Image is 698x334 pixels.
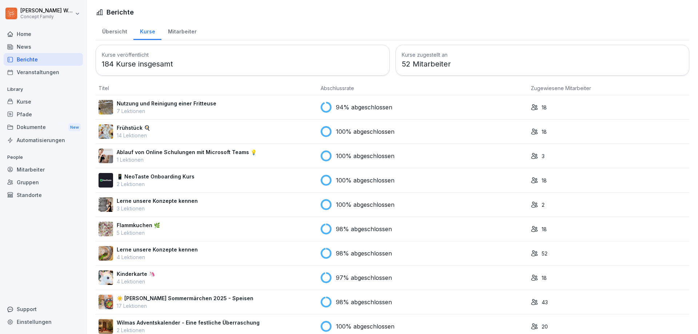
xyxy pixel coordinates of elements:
[99,222,113,236] img: jb643umo8xb48cipqni77y3i.png
[99,246,113,261] img: ssvnl9aim273pmzdbnjk7g2q.png
[402,51,683,59] h3: Kurse zugestellt an
[336,152,394,160] p: 100% abgeschlossen
[542,274,547,282] p: 18
[542,128,547,136] p: 18
[117,221,160,229] p: Flammkuchen 🌿
[99,295,113,309] img: vxey3jhup7ci568mo7dyx3an.png
[542,152,545,160] p: 3
[336,127,394,136] p: 100% abgeschlossen
[336,322,394,331] p: 100% abgeschlossen
[117,205,198,212] p: 3 Lektionen
[4,40,83,53] a: News
[102,51,384,59] h3: Kurse veröffentlicht
[336,103,392,112] p: 94% abgeschlossen
[117,107,216,115] p: 7 Lektionen
[20,8,73,14] p: [PERSON_NAME] Weichsel
[107,7,134,17] h1: Berichte
[336,298,392,306] p: 98% abgeschlossen
[336,249,392,258] p: 98% abgeschlossen
[99,197,113,212] img: olj5wwb43e69gm36jnidps00.png
[68,123,81,132] div: New
[99,319,113,334] img: gpvzxdfjebcrmhe0kchkzgnt.png
[117,173,194,180] p: 📱 NeoTaste Onboarding Kurs
[117,294,253,302] p: ☀️ [PERSON_NAME] Sommermärchen 2025 - Speisen
[99,149,113,163] img: e8eoks8cju23yjmx0b33vrq2.png
[4,66,83,79] a: Veranstaltungen
[99,124,113,139] img: n6mw6n4d96pxhuc2jbr164bu.png
[117,319,260,326] p: Wilmas Adventskalender - Eine festliche Überraschung
[102,59,384,69] p: 184 Kurse insgesamt
[117,270,155,278] p: Kinderkarte 🦄
[161,21,203,40] a: Mitarbeiter
[4,176,83,189] a: Gruppen
[117,100,216,107] p: Nutzung und Reinigung einer Fritteuse
[531,85,591,91] span: Zugewiesene Mitarbeiter
[117,246,198,253] p: Lerne unsere Konzepte kennen
[117,197,198,205] p: Lerne unsere Konzepte kennen
[4,315,83,328] a: Einstellungen
[99,270,113,285] img: hnpnnr9tv292r80l0gdrnijs.png
[133,21,161,40] a: Kurse
[318,81,528,95] th: Abschlussrate
[117,148,257,156] p: Ablauf von Online Schulungen mit Microsoft Teams 💡
[4,84,83,95] p: Library
[117,124,150,132] p: Frühstück 🍳
[4,95,83,108] a: Kurse
[96,21,133,40] a: Übersicht
[4,303,83,315] div: Support
[117,326,260,334] p: 2 Lektionen
[542,201,545,209] p: 2
[117,302,253,310] p: 17 Lektionen
[336,225,392,233] p: 98% abgeschlossen
[542,298,548,306] p: 43
[336,176,394,185] p: 100% abgeschlossen
[4,152,83,163] p: People
[336,273,392,282] p: 97% abgeschlossen
[4,163,83,176] a: Mitarbeiter
[99,173,113,188] img: wogpw1ad3b6xttwx9rgsg3h8.png
[20,14,73,19] p: Concept Family
[4,53,83,66] a: Berichte
[117,180,194,188] p: 2 Lektionen
[4,108,83,121] a: Pfade
[336,200,394,209] p: 100% abgeschlossen
[99,85,109,91] span: Titel
[542,104,547,111] p: 18
[542,177,547,184] p: 18
[542,250,547,257] p: 52
[4,121,83,134] a: DokumenteNew
[117,156,257,164] p: 1 Lektionen
[117,278,155,285] p: 4 Lektionen
[542,323,548,330] p: 20
[402,59,683,69] p: 52 Mitarbeiter
[542,225,547,233] p: 18
[117,253,198,261] p: 4 Lektionen
[117,132,150,139] p: 14 Lektionen
[4,189,83,201] a: Standorte
[4,121,83,134] div: Dokumente
[4,28,83,40] a: Home
[99,100,113,114] img: b2msvuojt3s6egexuweix326.png
[117,229,160,237] p: 5 Lektionen
[4,134,83,146] a: Automatisierungen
